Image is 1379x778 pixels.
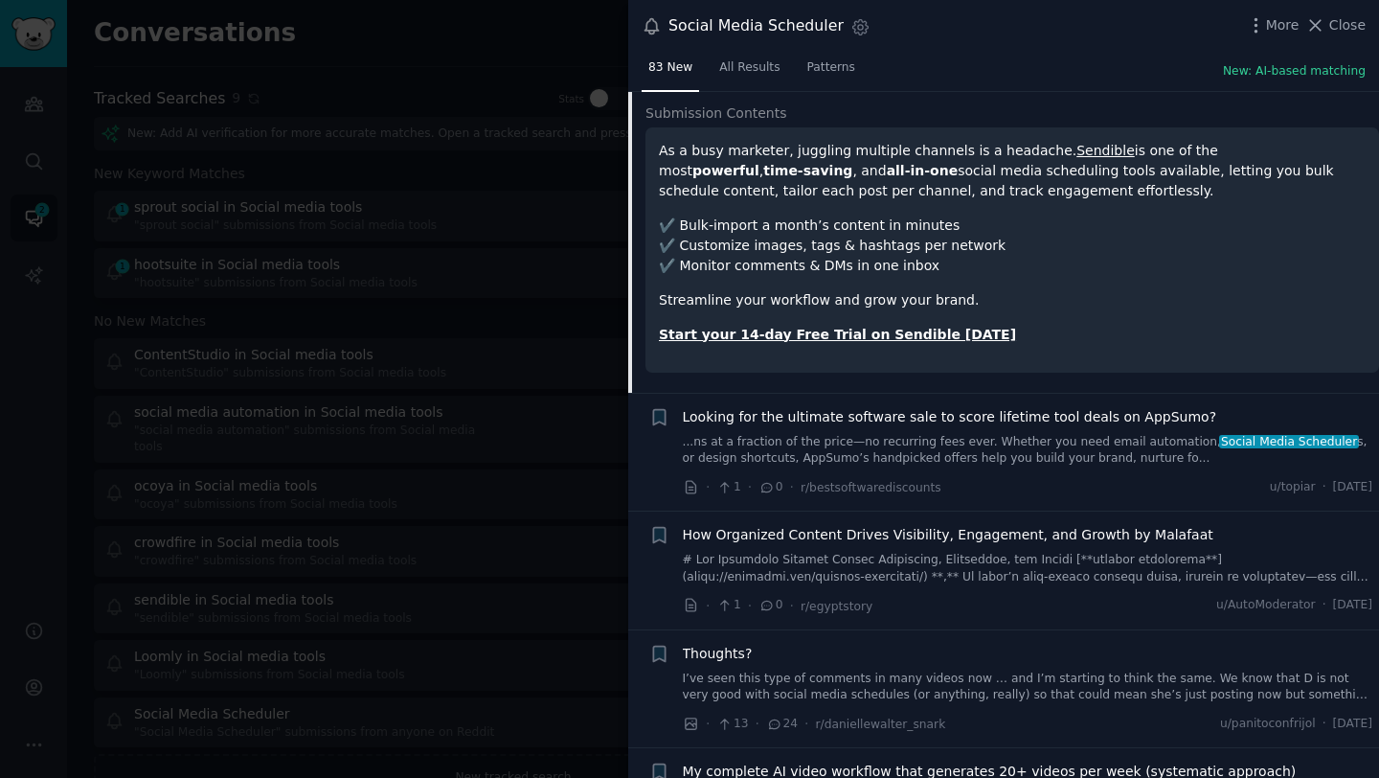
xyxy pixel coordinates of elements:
span: · [706,477,710,497]
a: Patterns [801,53,862,92]
button: New: AI-based matching [1223,63,1366,80]
span: · [804,714,808,734]
a: I’ve seen this type of comments in many videos now … and I’m starting to think the same. We know ... [683,671,1373,704]
span: More [1266,15,1300,35]
a: Looking for the ultimate software sale to score lifetime tool deals on AppSumo? [683,407,1217,427]
span: All Results [719,59,780,77]
span: · [1322,479,1326,496]
a: # Lor Ipsumdolo Sitamet Consec Adipiscing, Elitseddoe, tem Incidi [**utlabor etdolorema**](aliqu:... [683,552,1373,585]
strong: time-saving [763,163,852,178]
span: · [706,596,710,616]
span: · [748,477,752,497]
span: 13 [716,716,748,733]
a: Sendible [1076,143,1135,158]
p: ✔️ Bulk-import a month’s content in minutes ✔️ Customize images, tags & hashtags per network ✔️ M... [659,216,1366,276]
a: How Organized Content Drives Visibility, Engagement, and Growth by Malafaat [683,525,1213,545]
span: 0 [758,479,782,496]
span: · [1322,716,1326,733]
span: · [790,477,794,497]
span: · [756,714,759,734]
span: r/daniellewalter_snark [816,718,946,731]
button: Close [1305,15,1366,35]
span: Social Media Scheduler [1219,435,1359,448]
span: u/AutoModerator [1216,597,1316,614]
span: [DATE] [1333,716,1372,733]
a: Start your 14-day Free Trial on Sendible [DATE] [659,327,1016,342]
strong: all-in-one [887,163,959,178]
p: Streamline your workflow and grow your brand. [659,290,1366,310]
span: u/topiar [1270,479,1316,496]
span: 1 [716,597,740,614]
button: More [1246,15,1300,35]
a: Thoughts? [683,644,753,664]
div: Social Media Scheduler [668,14,844,38]
span: 24 [766,716,798,733]
strong: powerful [692,163,759,178]
span: 1 [716,479,740,496]
a: 83 New [642,53,699,92]
span: 0 [758,597,782,614]
span: r/egyptstory [801,600,872,613]
span: 83 New [648,59,692,77]
span: [DATE] [1333,597,1372,614]
span: · [790,596,794,616]
span: r/bestsoftwarediscounts [801,481,941,494]
span: Submission Contents [645,103,787,124]
span: u/panitoconfrijol [1220,716,1316,733]
span: · [706,714,710,734]
span: [DATE] [1333,479,1372,496]
a: ...ns at a fraction of the price—no recurring fees ever. Whether you need email automation,Social... [683,434,1373,468]
span: · [748,596,752,616]
span: · [1322,597,1326,614]
span: Close [1329,15,1366,35]
a: All Results [712,53,786,92]
span: Patterns [807,59,855,77]
p: As a busy marketer, juggling multiple channels is a headache. is one of the most , , and social m... [659,141,1366,201]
